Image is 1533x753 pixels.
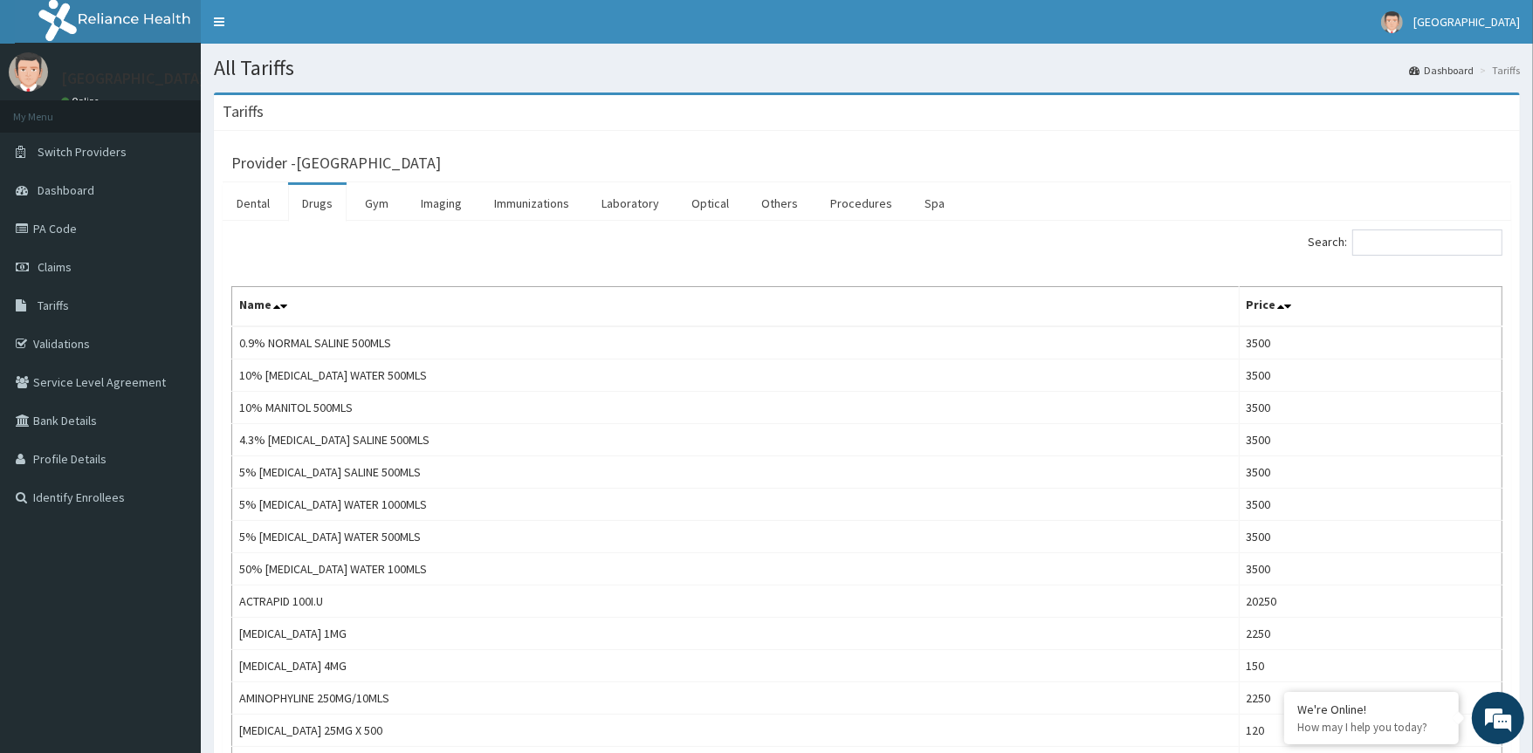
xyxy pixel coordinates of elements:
[1297,702,1446,717] div: We're Online!
[232,521,1240,553] td: 5% [MEDICAL_DATA] WATER 500MLS
[223,185,284,222] a: Dental
[1239,715,1502,747] td: 120
[38,144,127,160] span: Switch Providers
[480,185,583,222] a: Immunizations
[1239,326,1502,359] td: 3500
[407,185,476,222] a: Imaging
[232,456,1240,489] td: 5% [MEDICAL_DATA] SALINE 500MLS
[214,57,1520,79] h1: All Tariffs
[32,87,71,131] img: d_794563401_company_1708531726252_794563401
[232,553,1240,585] td: 50% [MEDICAL_DATA] WATER 100MLS
[232,650,1240,682] td: [MEDICAL_DATA] 4MG
[38,259,72,275] span: Claims
[1239,650,1502,682] td: 150
[1297,720,1446,735] p: How may I help you today?
[1239,489,1502,521] td: 3500
[1239,424,1502,456] td: 3500
[223,104,264,120] h3: Tariffs
[1413,14,1520,30] span: [GEOGRAPHIC_DATA]
[61,71,205,86] p: [GEOGRAPHIC_DATA]
[38,298,69,313] span: Tariffs
[288,185,347,222] a: Drugs
[677,185,743,222] a: Optical
[232,424,1240,456] td: 4.3% [MEDICAL_DATA] SALINE 500MLS
[1239,456,1502,489] td: 3500
[231,155,441,171] h3: Provider - [GEOGRAPHIC_DATA]
[232,585,1240,618] td: ACTRAPID 100I.U
[232,715,1240,747] td: [MEDICAL_DATA] 25MG X 500
[286,9,328,51] div: Minimize live chat window
[1308,229,1502,256] label: Search:
[1239,618,1502,650] td: 2250
[232,287,1240,327] th: Name
[1239,585,1502,618] td: 20250
[747,185,812,222] a: Others
[588,185,673,222] a: Laboratory
[232,326,1240,359] td: 0.9% NORMAL SALINE 500MLS
[1381,11,1403,33] img: User Image
[9,52,48,92] img: User Image
[1239,359,1502,392] td: 3500
[232,618,1240,650] td: [MEDICAL_DATA] 1MG
[1239,521,1502,553] td: 3500
[816,185,906,222] a: Procedures
[1239,392,1502,424] td: 3500
[232,392,1240,424] td: 10% MANITOL 500MLS
[1409,63,1474,78] a: Dashboard
[101,220,241,396] span: We're online!
[1352,229,1502,256] input: Search:
[91,98,293,120] div: Chat with us now
[1475,63,1520,78] li: Tariffs
[911,185,959,222] a: Spa
[61,95,103,107] a: Online
[351,185,402,222] a: Gym
[1239,553,1502,585] td: 3500
[1239,287,1502,327] th: Price
[9,476,333,537] textarea: Type your message and hit 'Enter'
[232,682,1240,715] td: AMINOPHYLINE 250MG/10MLS
[232,359,1240,392] td: 10% [MEDICAL_DATA] WATER 500MLS
[1239,682,1502,715] td: 2250
[38,182,94,198] span: Dashboard
[232,489,1240,521] td: 5% [MEDICAL_DATA] WATER 1000MLS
